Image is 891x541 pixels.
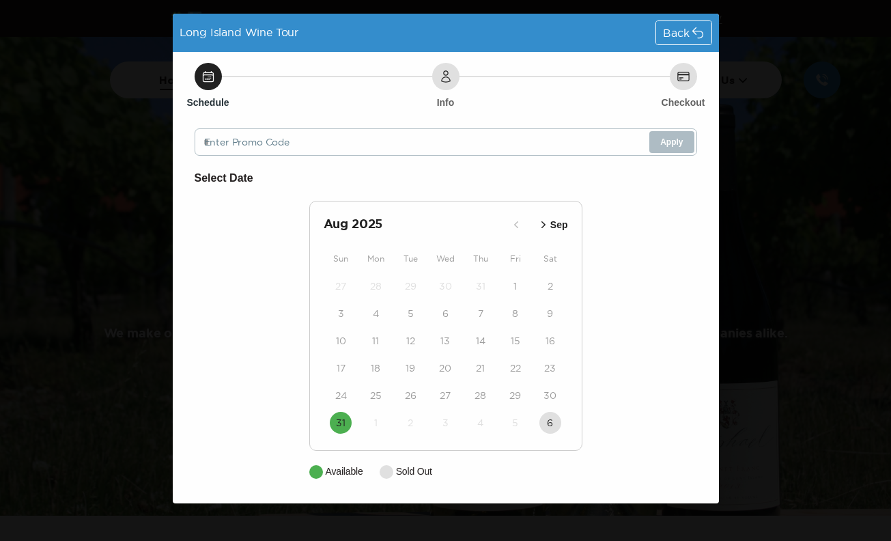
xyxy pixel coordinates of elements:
time: 20 [439,361,451,375]
time: 1 [513,279,517,293]
button: 31 [330,412,352,434]
div: Mon [358,251,393,267]
h6: Checkout [662,96,705,109]
time: 5 [512,416,518,430]
button: 3 [330,303,352,324]
time: 24 [335,389,347,402]
h6: Info [437,96,455,109]
time: 30 [439,279,452,293]
p: Sep [550,218,568,232]
time: 7 [478,307,483,320]
button: 28 [365,275,386,297]
button: 2 [399,412,421,434]
div: Thu [463,251,498,267]
time: 9 [547,307,553,320]
button: 18 [365,357,386,379]
button: 17 [330,357,352,379]
button: 1 [505,275,526,297]
h2: Aug 2025 [324,215,505,234]
button: 21 [470,357,492,379]
time: 4 [477,416,483,430]
button: 30 [539,385,561,406]
time: 30 [543,389,556,402]
span: Long Island Wine Tour [180,26,299,38]
button: 8 [505,303,526,324]
time: 19 [406,361,415,375]
time: 31 [476,279,485,293]
button: 22 [505,357,526,379]
button: 23 [539,357,561,379]
time: 31 [336,416,345,430]
time: 5 [408,307,414,320]
button: 26 [399,385,421,406]
time: 14 [476,334,485,348]
div: Sun [324,251,358,267]
div: Fri [498,251,533,267]
time: 3 [442,416,449,430]
time: 2 [548,279,553,293]
div: Tue [393,251,428,267]
time: 26 [405,389,416,402]
time: 4 [373,307,379,320]
p: Available [326,464,363,479]
time: 28 [370,279,382,293]
button: 6 [539,412,561,434]
time: 27 [335,279,346,293]
button: 25 [365,385,386,406]
button: 24 [330,385,352,406]
time: 13 [440,334,450,348]
button: 15 [505,330,526,352]
time: 27 [440,389,451,402]
time: 25 [370,389,382,402]
button: 14 [470,330,492,352]
button: 29 [399,275,421,297]
time: 12 [406,334,415,348]
button: 10 [330,330,352,352]
button: 29 [505,385,526,406]
p: Sold Out [396,464,432,479]
h6: Select Date [195,169,697,187]
span: Back [663,27,689,38]
div: Sat [533,251,567,267]
button: 31 [470,275,492,297]
button: 16 [539,330,561,352]
button: 20 [434,357,456,379]
button: 7 [470,303,492,324]
time: 18 [371,361,380,375]
button: 2 [539,275,561,297]
time: 23 [544,361,556,375]
time: 17 [337,361,345,375]
time: 10 [336,334,346,348]
time: 15 [511,334,520,348]
time: 21 [476,361,485,375]
time: 6 [442,307,449,320]
button: 3 [434,412,456,434]
button: 13 [434,330,456,352]
button: 1 [365,412,386,434]
button: 28 [470,385,492,406]
button: 5 [399,303,421,324]
button: 9 [539,303,561,324]
button: 4 [470,412,492,434]
button: 19 [399,357,421,379]
button: 4 [365,303,386,324]
button: 27 [434,385,456,406]
button: 11 [365,330,386,352]
button: 5 [505,412,526,434]
time: 6 [547,416,553,430]
time: 11 [372,334,379,348]
time: 29 [509,389,521,402]
button: 12 [399,330,421,352]
time: 28 [475,389,486,402]
button: Sep [533,214,572,236]
time: 2 [408,416,413,430]
h6: Schedule [186,96,229,109]
time: 1 [374,416,378,430]
button: 27 [330,275,352,297]
button: 6 [434,303,456,324]
button: 30 [434,275,456,297]
time: 16 [546,334,555,348]
time: 29 [405,279,416,293]
time: 8 [512,307,518,320]
div: Wed [428,251,463,267]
